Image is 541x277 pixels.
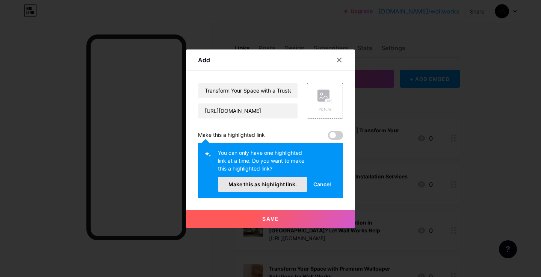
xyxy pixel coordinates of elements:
div: Add [198,55,210,64]
div: Make this a highlighted link [198,131,265,140]
button: Make this as highlight link. [218,177,307,192]
button: Cancel [307,177,337,192]
button: Save [186,210,355,228]
span: Cancel [313,180,331,188]
span: Make this as highlight link. [228,181,297,187]
div: Picture [317,106,332,112]
input: URL [198,103,298,118]
div: You can only have one highlighted link at a time. Do you want to make this a highlighted link? [218,149,307,177]
span: Save [262,216,279,222]
input: Title [198,83,298,98]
